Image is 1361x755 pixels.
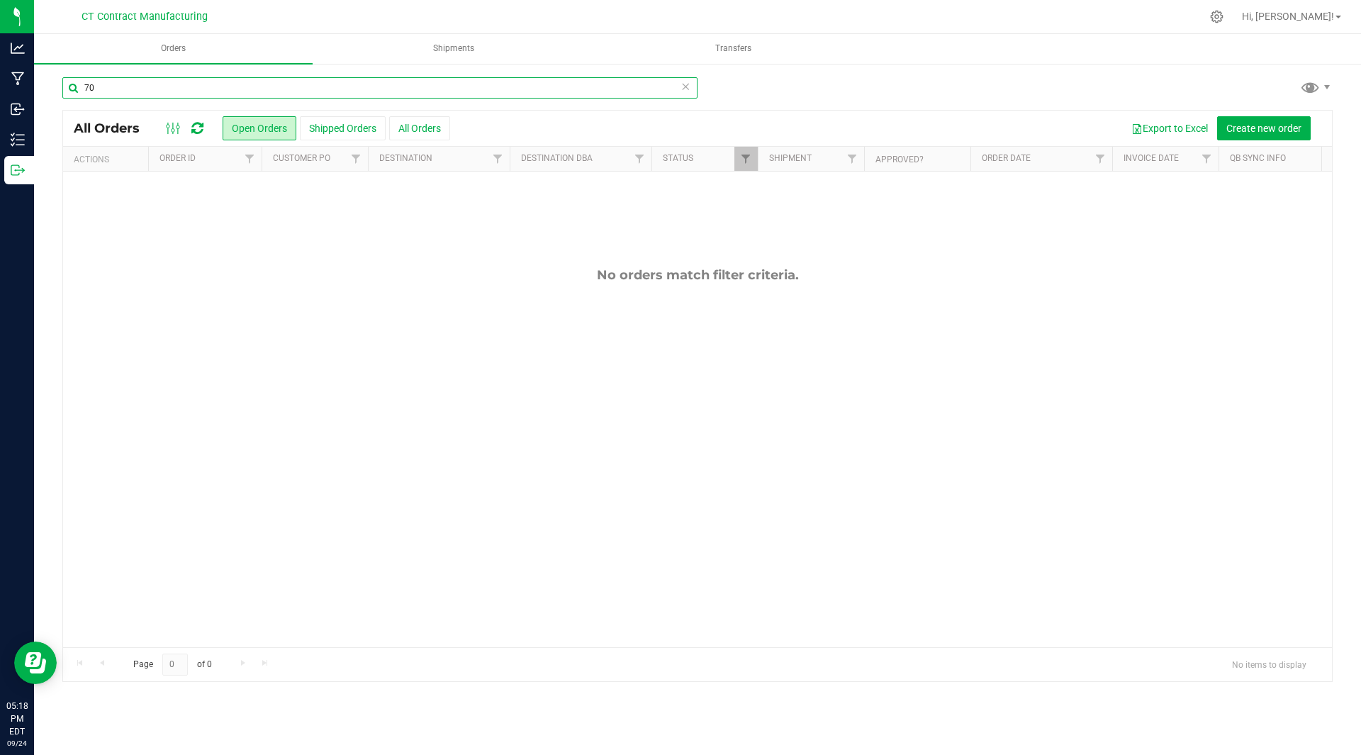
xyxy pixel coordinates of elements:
a: Filter [628,147,651,171]
a: Invoice Date [1124,153,1179,163]
input: Search Order ID, Destination, Customer PO... [62,77,698,99]
a: Shipments [314,34,593,64]
a: Status [663,153,693,163]
a: Filter [238,147,262,171]
span: Create new order [1226,123,1301,134]
span: Hi, [PERSON_NAME]! [1242,11,1334,22]
button: Create new order [1217,116,1311,140]
inline-svg: Manufacturing [11,72,25,86]
a: QB Sync Info [1230,153,1286,163]
span: All Orders [74,121,154,136]
a: Transfers [594,34,873,64]
span: Clear [680,77,690,96]
inline-svg: Inbound [11,102,25,116]
span: Shipments [414,43,493,55]
a: Order ID [159,153,196,163]
button: All Orders [389,116,450,140]
a: Filter [1089,147,1112,171]
a: Orders [34,34,313,64]
a: Approved? [875,155,924,164]
a: Filter [1195,147,1219,171]
a: Destination DBA [521,153,593,163]
iframe: Resource center [14,642,57,684]
inline-svg: Analytics [11,41,25,55]
div: Manage settings [1208,10,1226,23]
span: No items to display [1221,654,1318,675]
div: Actions [74,155,142,164]
div: No orders match filter criteria. [63,267,1332,283]
button: Open Orders [223,116,296,140]
p: 05:18 PM EDT [6,700,28,738]
a: Filter [345,147,368,171]
span: Orders [142,43,205,55]
button: Export to Excel [1122,116,1217,140]
a: Shipment [769,153,812,163]
inline-svg: Outbound [11,163,25,177]
a: Customer PO [273,153,330,163]
span: Page of 0 [121,654,223,676]
inline-svg: Inventory [11,133,25,147]
p: 09/24 [6,738,28,749]
span: CT Contract Manufacturing [82,11,208,23]
a: Destination [379,153,432,163]
span: Transfers [696,43,771,55]
button: Shipped Orders [300,116,386,140]
a: Order Date [982,153,1031,163]
a: Filter [734,147,758,171]
a: Filter [486,147,510,171]
a: Filter [841,147,864,171]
